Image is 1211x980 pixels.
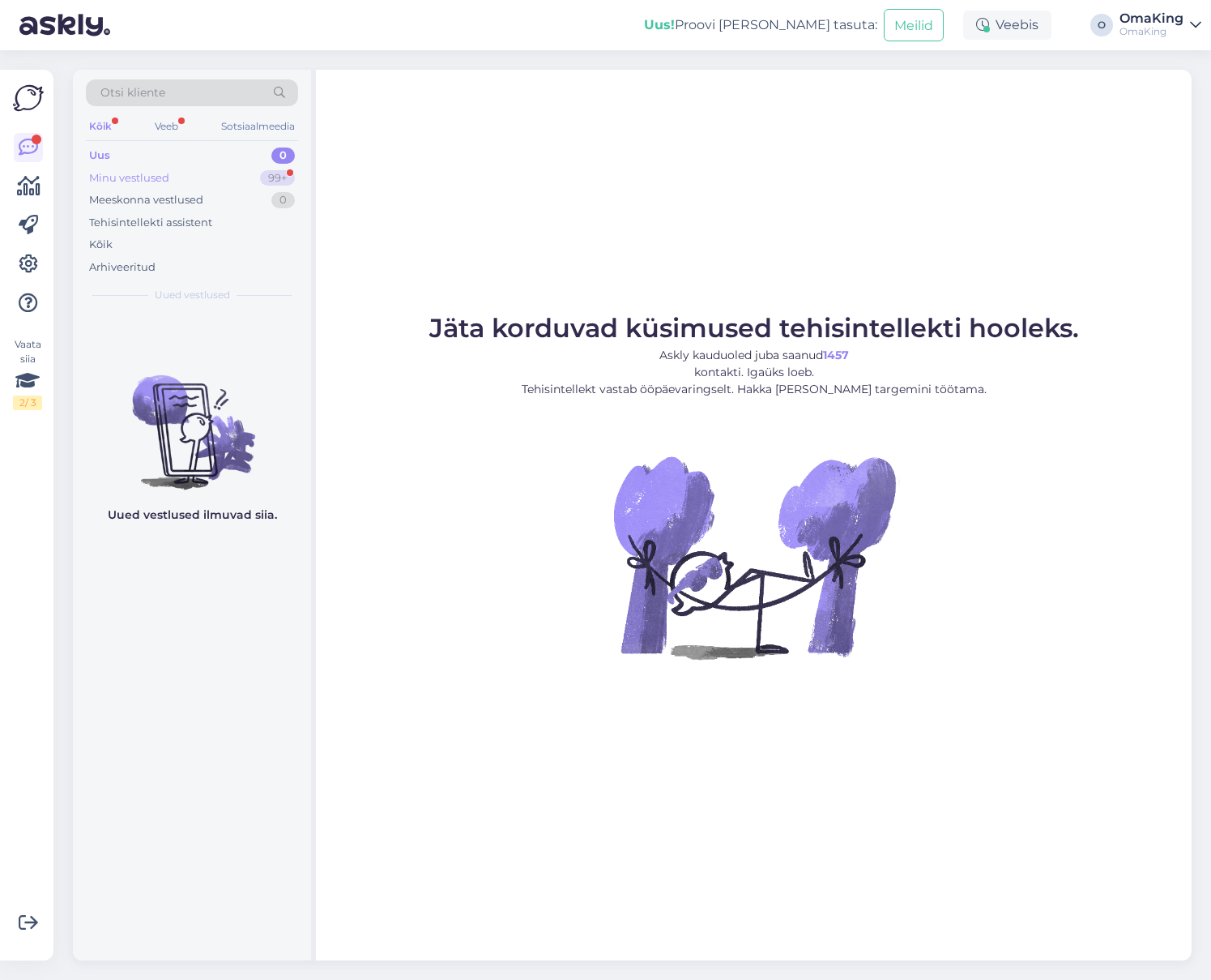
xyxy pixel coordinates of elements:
font: Arhiveeritud [89,260,156,273]
font: Proovi [PERSON_NAME] tasuta: [675,17,877,32]
font: Veebis [996,17,1038,32]
font: OmaKing [1119,25,1166,37]
font: / 3 [25,396,36,409]
font: kontakti. Igaüks loeb. [694,365,814,379]
font: Uus! [644,17,675,32]
font: 0 [279,193,287,206]
font: 2 [19,396,25,409]
font: Vaata siia [15,338,41,365]
font: Tehisintellekti assistent [89,216,212,229]
font: Meeskonna vestlused [89,193,203,206]
button: Meilid [884,9,944,41]
font: Sotsiaalmeedia [221,120,295,132]
font: Uued vestlused ilmuvad siia. [108,507,277,522]
font: Askly kaudu [659,348,727,362]
font: Uus [89,148,110,161]
font: Uued vestlused [155,289,230,301]
font: Kõik [89,238,113,250]
font: Tehisintellekt vastab ööpäevaringselt. Hakka [PERSON_NAME] targemini töötama. [522,382,987,396]
font: Veeb [155,120,178,132]
font: Kõik [89,120,112,132]
img: Vestlusi pole [73,346,311,492]
img: Askly logo [13,83,44,113]
font: 0 [279,148,287,161]
font: 99+ [268,171,287,184]
font: Minu vestlused [89,171,169,184]
a: OmaKingOmaKing [1119,12,1201,38]
font: oled juba saanud [727,348,823,362]
img: Vestlus pole aktiivne [608,411,900,703]
font: Otsi kliente [100,85,165,100]
font: OmaKing [1119,11,1183,26]
font: Jäta korduvad küsimused tehisintellekti hooleks. [429,312,1079,344]
font: O [1098,19,1106,31]
font: 1457 [823,348,849,362]
font: Meilid [894,18,933,33]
